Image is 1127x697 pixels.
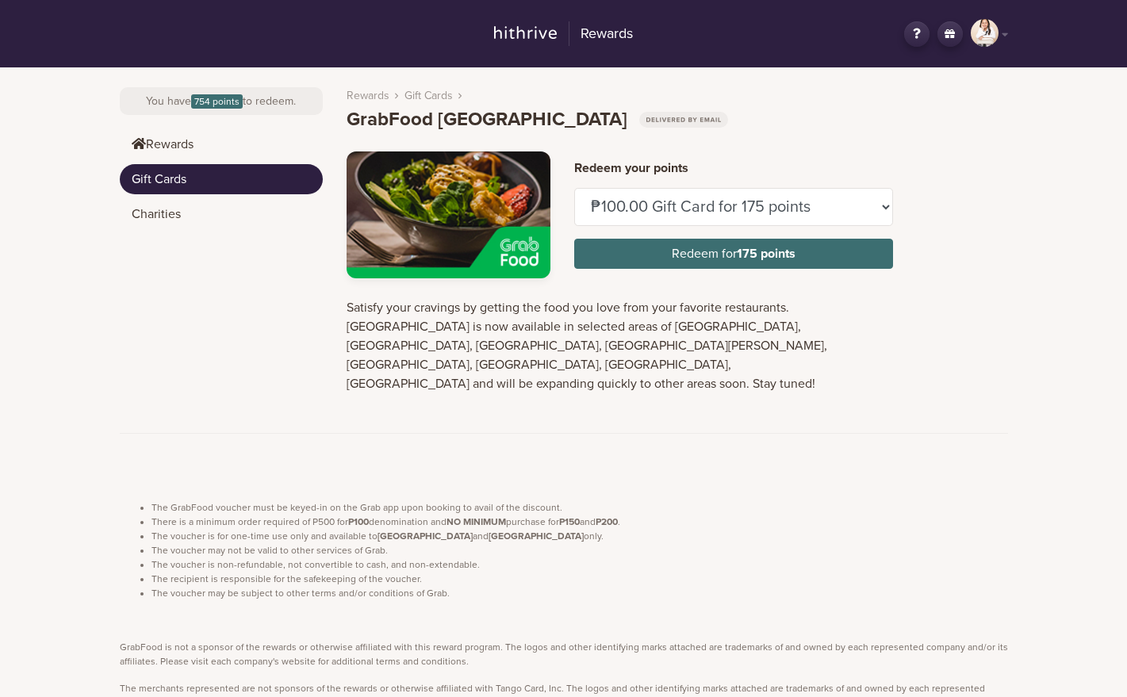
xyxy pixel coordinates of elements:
[596,516,618,527] strong: P200
[447,516,506,527] strong: NO MINIMUM
[347,109,729,132] h1: GrabFood [GEOGRAPHIC_DATA]
[489,530,584,542] strong: [GEOGRAPHIC_DATA]
[191,94,243,109] span: 754 points
[574,239,893,269] button: Redeem for175 points
[120,641,1008,667] span: GrabFood is not a sponsor of the rewards or otherwise affiliated with this reward program. The lo...
[485,19,643,49] a: Rewards
[378,530,473,542] strong: [GEOGRAPHIC_DATA]
[151,572,1008,586] li: The recipient is responsible for the safekeeping of the voucher.
[737,246,795,262] strong: 175 points
[120,129,323,159] a: Rewards
[559,516,580,527] strong: P150
[348,516,369,527] strong: P100
[151,529,1008,543] li: The voucher is for one-time use only and available to and only.
[120,87,323,115] div: You have to redeem.
[494,26,557,39] img: hithrive-logo.9746416d.svg
[569,21,633,47] h2: Rewards
[151,586,1008,600] li: The voucher may be subject to other terms and/or conditions of Grab.
[151,500,1008,515] li: The GrabFood voucher must be keyed-in on the Grab app upon booking to avail of the discount.
[347,87,389,104] a: Rewards
[120,199,323,229] a: Charities
[151,543,1008,557] li: The voucher may not be valid to other services of Grab.
[347,300,827,392] span: Satisfy your cravings by getting the food you love from your favorite restaurants. [GEOGRAPHIC_DA...
[639,112,729,128] img: egiftcard-badge.75f7f56c.svg
[120,164,323,194] a: Gift Cards
[151,515,1008,529] li: There is a minimum order required of P500 for denomination and purchase for and .
[404,87,453,104] a: Gift Cards
[36,11,69,25] span: Help
[151,557,1008,572] li: The voucher is non-refundable, not convertible to cash, and non-extendable.
[574,161,893,176] h4: Redeem your points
